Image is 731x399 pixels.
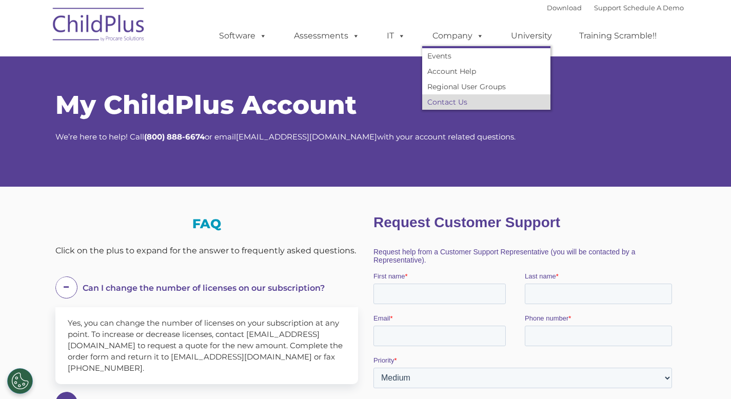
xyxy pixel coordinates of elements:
a: University [501,26,562,46]
span: Phone number [151,110,195,117]
button: Cookies Settings [7,368,33,394]
a: Company [422,26,494,46]
a: IT [377,26,416,46]
a: Software [209,26,277,46]
strong: ( [144,132,147,142]
div: Click on the plus to expand for the answer to frequently asked questions. [55,243,358,258]
a: Support [594,4,621,12]
span: Last name [151,68,183,75]
img: ChildPlus by Procare Solutions [48,1,150,52]
span: My ChildPlus Account [55,89,357,121]
font: | [547,4,684,12]
span: Can I change the number of licenses on our subscription? [83,283,325,293]
a: Regional User Groups [422,79,550,94]
a: Training Scramble!! [569,26,667,46]
div: Yes, you can change the number of licenses on your subscription at any point. To increase or decr... [55,307,358,384]
a: Events [422,48,550,64]
span: We’re here to help! Call or email with your account related questions. [55,132,516,142]
a: Download [547,4,582,12]
h3: FAQ [55,217,358,230]
a: Schedule A Demo [623,4,684,12]
a: Assessments [284,26,370,46]
a: Account Help [422,64,550,79]
a: [EMAIL_ADDRESS][DOMAIN_NAME] [236,132,377,142]
strong: 800) 888-6674 [147,132,205,142]
a: Contact Us [422,94,550,110]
